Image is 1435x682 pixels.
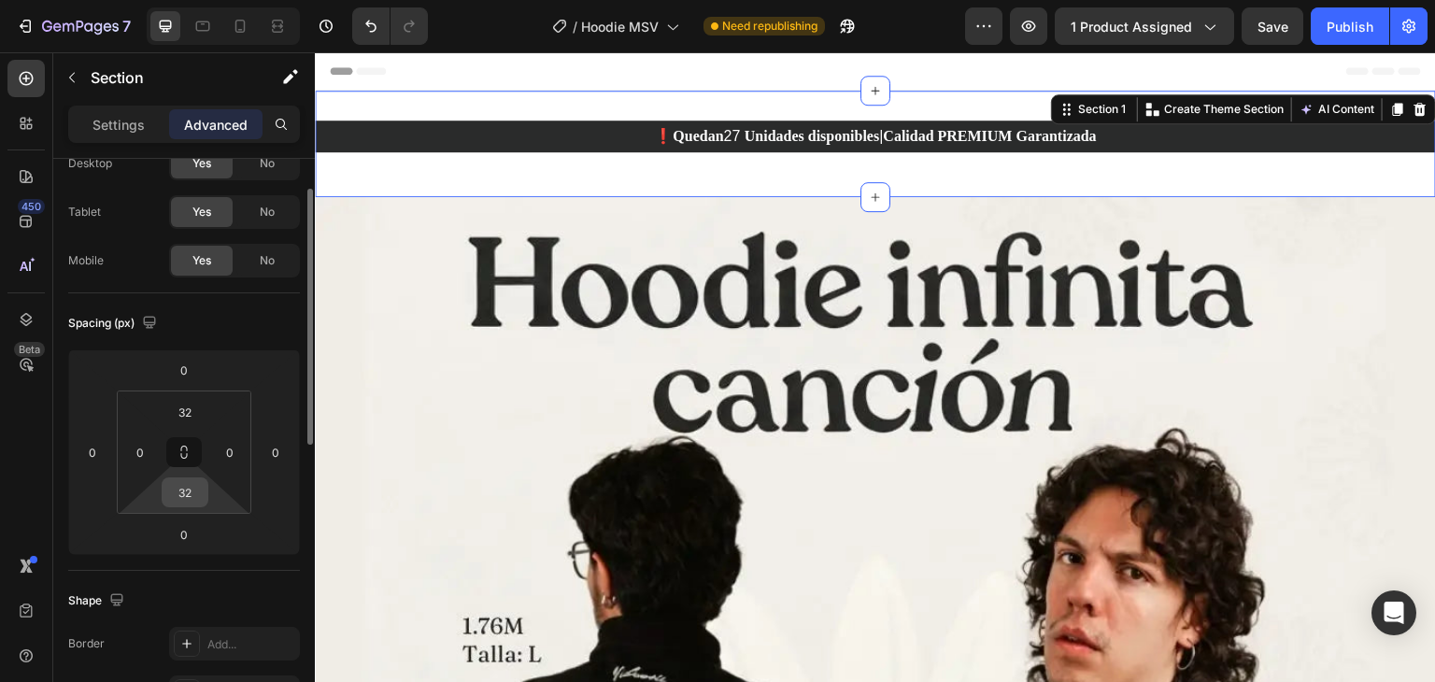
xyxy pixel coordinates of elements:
[352,7,428,45] div: Undo/Redo
[192,155,211,172] span: Yes
[78,438,107,466] input: 0
[126,438,154,466] input: 0px
[68,155,112,172] div: Desktop
[68,311,161,336] div: Spacing (px)
[207,636,295,653] div: Add...
[1071,17,1192,36] span: 1 product assigned
[1055,7,1234,45] button: 1 product assigned
[1311,7,1389,45] button: Publish
[216,438,244,466] input: 0px
[122,15,131,37] p: 7
[1327,17,1373,36] div: Publish
[68,204,101,220] div: Tablet
[14,342,45,357] div: Beta
[68,635,105,652] div: Border
[166,478,204,506] input: 2xl
[7,7,139,45] button: 7
[260,155,275,172] span: No
[1242,7,1303,45] button: Save
[91,66,244,89] p: Section
[722,18,817,35] span: Need republishing
[262,438,290,466] input: 0
[581,17,659,36] span: Hoodie MSV
[315,52,1435,682] iframe: Design area
[165,356,203,384] input: 0
[68,589,128,614] div: Shape
[573,17,577,36] span: /
[18,199,45,214] div: 450
[260,204,275,220] span: No
[192,252,211,269] span: Yes
[184,115,248,135] p: Advanced
[165,520,203,548] input: 0
[68,252,104,269] div: Mobile
[166,398,204,426] input: 2xl
[260,252,275,269] span: No
[92,115,145,135] p: Settings
[1257,19,1288,35] span: Save
[192,204,211,220] span: Yes
[1371,590,1416,635] div: Open Intercom Messenger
